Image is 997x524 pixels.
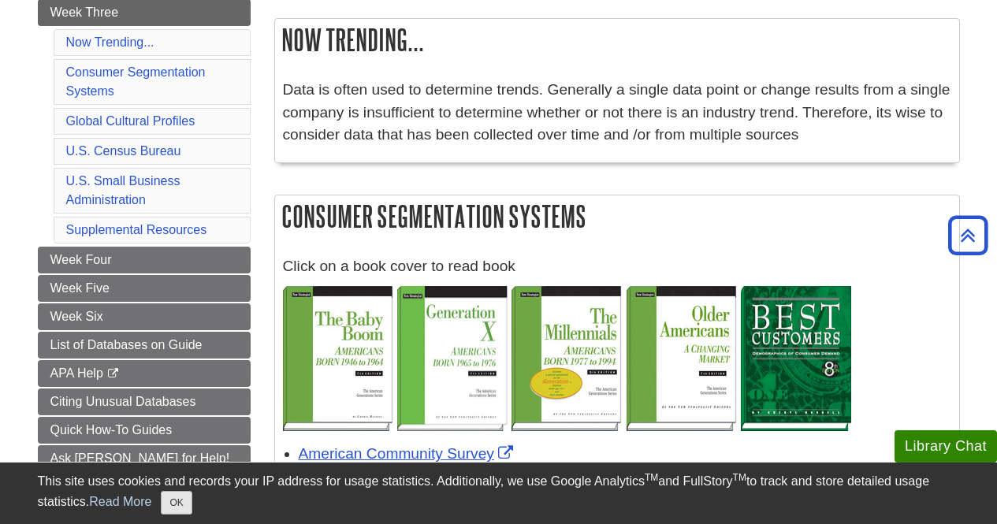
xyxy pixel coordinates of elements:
[38,417,251,444] a: Quick How-To Guides
[38,388,251,415] a: Citing Unusual Databases
[275,19,959,61] h2: Now Trending...
[50,253,112,266] span: Week Four
[50,452,230,465] span: Ask [PERSON_NAME] for Help!
[66,174,180,206] a: U.S. Small Business Administration
[50,366,103,380] span: APA Help
[275,195,959,237] h2: Consumer Segmentation Systems
[299,445,517,462] a: Link opens in new window
[50,423,173,437] span: Quick How-To Guides
[38,332,251,359] a: List of Databases on Guide
[283,255,951,278] p: Click on a book cover to read book
[741,286,851,431] img: Best Customers: Demographics of Consumer Demand
[397,286,508,431] img: Generation X: Americans Born 1965 to 1976
[66,35,154,49] a: Now Trending...
[66,144,181,158] a: U.S. Census Bureau
[50,310,103,323] span: Week Six
[943,225,993,246] a: Back to Top
[645,472,658,483] sup: TM
[50,338,203,351] span: List of Databases on Guide
[38,275,251,302] a: Week Five
[895,430,997,463] button: Library Chat
[733,472,746,483] sup: TM
[38,303,251,330] a: Week Six
[38,247,251,273] a: Week Four
[161,491,192,515] button: Close
[50,281,110,295] span: Week Five
[38,472,960,515] div: This site uses cookies and records your IP address for usage statistics. Additionally, we use Goo...
[66,114,195,128] a: Global Cultural Profiles
[89,495,151,508] a: Read More
[38,445,251,472] a: Ask [PERSON_NAME] for Help!
[106,369,120,379] i: This link opens in a new window
[66,223,207,236] a: Supplemental Resources
[512,286,622,431] img: The Millennials: Americans Born 1977 to 1994
[50,6,119,19] span: Week Three
[38,360,251,387] a: APA Help
[283,79,951,147] p: Data is often used to determine trends. Generally a single data point or change results from a si...
[50,395,196,408] span: Citing Unusual Databases
[627,286,737,431] img: Older Americans: A Changing Market
[283,286,393,431] img: The Baby Boom: Americans Born 1946 to 1964
[66,65,206,98] a: Consumer Segmentation Systems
